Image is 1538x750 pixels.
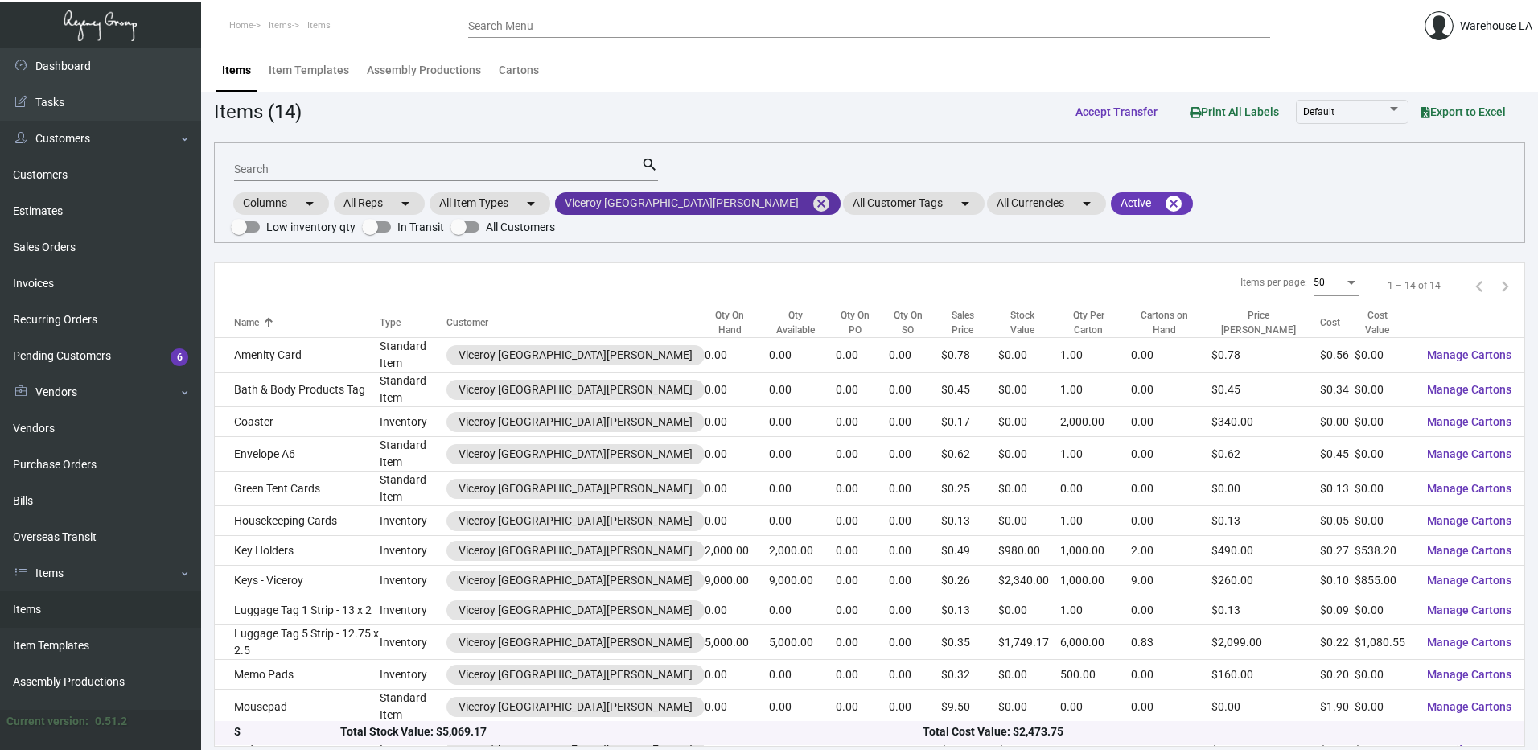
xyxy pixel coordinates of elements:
[769,472,836,506] td: 0.00
[705,566,769,595] td: 9,000.00
[1355,338,1414,373] td: $0.00
[1060,373,1131,407] td: 1.00
[459,542,693,559] div: Viceroy [GEOGRAPHIC_DATA][PERSON_NAME]
[1427,348,1511,361] span: Manage Cartons
[941,308,997,337] div: Sales Price
[1320,437,1355,472] td: $0.45
[941,660,997,690] td: $0.32
[1414,506,1524,535] button: Manage Cartons
[215,595,380,625] td: Luggage Tag 1 Strip - 13 x 2
[1131,472,1211,506] td: 0.00
[1427,482,1511,495] span: Manage Cartons
[1060,690,1131,724] td: 0.00
[1320,566,1355,595] td: $0.10
[889,660,941,690] td: 0.00
[836,472,889,506] td: 0.00
[889,407,941,437] td: 0.00
[1060,506,1131,536] td: 1.00
[6,713,88,730] div: Current version:
[889,308,941,337] div: Qty On SO
[499,62,539,79] div: Cartons
[1211,308,1306,337] div: Price [PERSON_NAME]
[836,660,889,690] td: 0.00
[836,595,889,625] td: 0.00
[1075,105,1158,118] span: Accept Transfer
[340,724,923,741] div: Total Stock Value: $5,069.17
[769,625,836,660] td: 5,000.00
[1414,692,1524,721] button: Manage Cartons
[1355,566,1414,595] td: $855.00
[1314,278,1359,289] mat-select: Items per page:
[941,690,997,724] td: $9.50
[941,437,997,472] td: $0.62
[1211,566,1320,595] td: $260.00
[229,20,253,31] span: Home
[1320,625,1355,660] td: $0.22
[1211,338,1320,373] td: $0.78
[705,506,769,536] td: 0.00
[1211,536,1320,566] td: $490.00
[1427,383,1511,396] span: Manage Cartons
[380,690,446,724] td: Standard Item
[307,20,331,31] span: Items
[1060,437,1131,472] td: 1.00
[1060,407,1131,437] td: 2,000.00
[396,194,415,213] mat-icon: arrow_drop_down
[1355,690,1414,724] td: $0.00
[1060,595,1131,625] td: 1.00
[941,595,997,625] td: $0.13
[1060,308,1116,337] div: Qty Per Carton
[1131,625,1211,660] td: 0.83
[769,308,836,337] div: Qty Available
[266,217,356,237] span: Low inventory qty
[1414,536,1524,565] button: Manage Cartons
[889,437,941,472] td: 0.00
[459,446,693,463] div: Viceroy [GEOGRAPHIC_DATA][PERSON_NAME]
[1211,407,1320,437] td: $340.00
[705,373,769,407] td: 0.00
[998,373,1061,407] td: $0.00
[941,308,983,337] div: Sales Price
[889,472,941,506] td: 0.00
[1355,660,1414,690] td: $0.00
[705,625,769,660] td: 5,000.00
[836,338,889,373] td: 0.00
[705,595,769,625] td: 0.00
[998,338,1061,373] td: $0.00
[641,155,658,175] mat-icon: search
[843,192,985,215] mat-chip: All Customer Tags
[1414,375,1524,404] button: Manage Cartons
[1414,628,1524,657] button: Manage Cartons
[1131,566,1211,595] td: 9.00
[1427,544,1511,557] span: Manage Cartons
[1190,105,1279,118] span: Print All Labels
[380,437,446,472] td: Standard Item
[1355,506,1414,536] td: $0.00
[836,536,889,566] td: 0.00
[1355,595,1414,625] td: $0.00
[1211,308,1320,337] div: Price [PERSON_NAME]
[836,407,889,437] td: 0.00
[998,506,1061,536] td: $0.00
[1427,574,1511,587] span: Manage Cartons
[459,347,693,364] div: Viceroy [GEOGRAPHIC_DATA][PERSON_NAME]
[1211,595,1320,625] td: $0.13
[1427,668,1511,681] span: Manage Cartons
[234,315,259,330] div: Name
[769,338,836,373] td: 0.00
[1211,437,1320,472] td: $0.62
[1414,439,1524,468] button: Manage Cartons
[998,308,1061,337] div: Stock Value
[998,660,1061,690] td: $0.00
[769,660,836,690] td: 0.00
[1427,447,1511,460] span: Manage Cartons
[889,506,941,536] td: 0.00
[1320,407,1355,437] td: $0.00
[889,308,927,337] div: Qty On SO
[923,724,1505,741] div: Total Cost Value: $2,473.75
[1355,472,1414,506] td: $0.00
[1427,636,1511,649] span: Manage Cartons
[1211,660,1320,690] td: $160.00
[1131,373,1211,407] td: 0.00
[1131,660,1211,690] td: 0.00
